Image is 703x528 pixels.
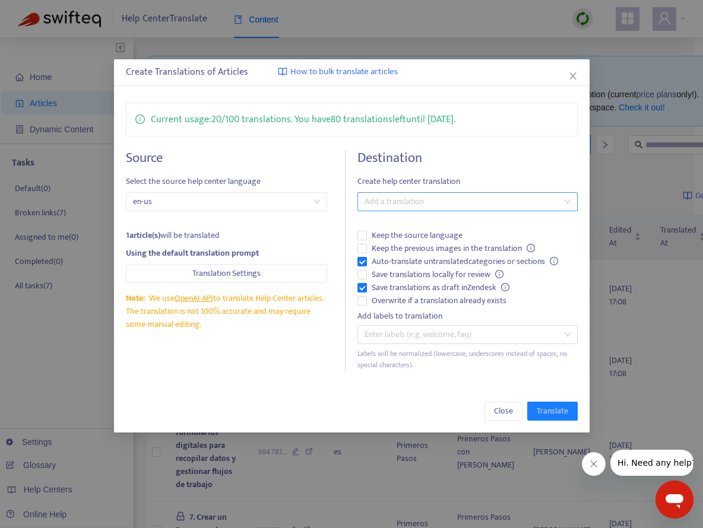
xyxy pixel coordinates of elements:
[357,348,577,371] div: Labels will be normalized (lowercase, underscores instead of spaces, no special characters).
[126,264,328,283] button: Translation Settings
[151,112,455,127] p: Current usage: 20 / 100 translations . You have 80 translations left until [DATE] .
[357,175,577,188] span: Create help center translation
[133,193,321,211] span: en-us
[568,71,578,81] span: close
[655,481,693,519] iframe: Button to launch messaging window
[126,291,145,305] span: Note:
[7,8,85,18] span: Hi. Need any help?
[367,255,563,268] span: Auto-translate untranslated categories or sections
[126,247,328,260] div: Using the default translation prompt
[357,310,577,323] div: Add labels to translation
[278,67,287,77] img: image-link
[367,229,467,242] span: Keep the source language
[126,229,328,242] div: will be translated
[126,292,328,331] div: We use to translate Help Center articles. The translation is not 100% accurate and may require so...
[357,150,577,166] h4: Destination
[582,452,606,476] iframe: Close message
[494,405,513,418] span: Close
[278,65,398,79] a: How to bulk translate articles
[367,268,508,281] span: Save translations locally for review
[367,242,540,255] span: Keep the previous images in the translation
[527,244,535,252] span: info-circle
[484,402,522,421] button: Close
[126,65,578,79] div: Create Translations of Articles
[175,291,213,305] a: OpenAI API
[367,294,511,307] span: Overwrite if a translation already exists
[126,150,328,166] h4: Source
[527,402,578,421] button: Translate
[566,69,579,82] button: Close
[550,257,558,265] span: info-circle
[192,267,261,280] span: Translation Settings
[126,175,328,188] span: Select the source help center language
[610,450,693,476] iframe: Message from company
[290,65,398,79] span: How to bulk translate articles
[495,270,503,278] span: info-circle
[501,283,509,291] span: info-circle
[135,112,145,124] span: info-circle
[367,281,514,294] span: Save translations as draft in Zendesk
[126,228,160,242] strong: 1 article(s)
